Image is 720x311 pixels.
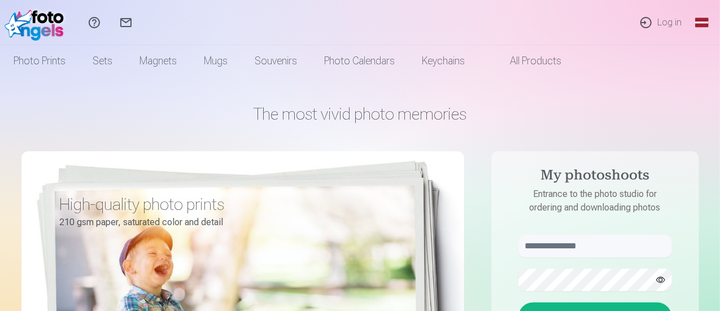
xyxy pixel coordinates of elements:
[540,169,649,183] font: My photoshoots
[60,217,224,227] font: 210 gsm paper, saturated color and detail
[139,55,177,67] font: Magnets
[126,45,190,77] a: Magnets
[311,45,408,77] a: Photo calendars
[254,104,466,124] font: The most vivid photo memories
[530,189,661,213] font: Entrance to the photo studio for ordering and downloading photos
[93,55,112,67] font: Sets
[255,55,297,67] font: Souvenirs
[657,17,682,28] font: Log in
[324,55,395,67] font: Photo calendars
[14,55,66,67] font: Photo prints
[5,5,69,41] img: /fa1
[510,55,561,67] font: All products
[60,194,225,214] font: High-quality photo prints
[204,55,228,67] font: Mugs
[79,45,126,77] a: Sets
[241,45,311,77] a: Souvenirs
[190,45,241,77] a: Mugs
[408,45,478,77] a: Keychains
[478,45,575,77] a: All products
[422,55,465,67] font: Keychains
